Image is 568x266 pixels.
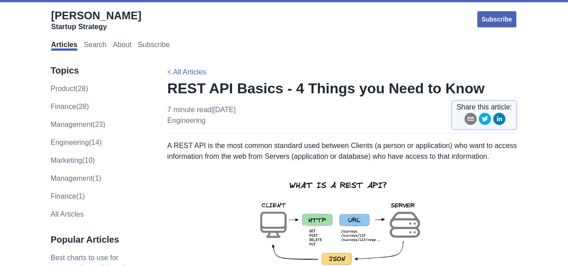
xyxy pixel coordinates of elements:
a: Search [84,41,106,51]
a: Subscribe [138,41,170,51]
a: finance(28) [51,103,89,110]
a: < All Articles [167,68,207,76]
span: Share this article: [457,102,512,113]
a: product(28) [51,85,88,92]
span: [PERSON_NAME] [51,9,141,22]
a: About [113,41,132,51]
button: email [464,113,477,128]
a: marketing(10) [51,157,95,164]
h3: Popular Articles [51,234,149,245]
a: Management(1) [51,174,101,182]
button: twitter [479,113,491,128]
a: management(23) [51,121,106,128]
button: linkedin [493,113,506,128]
p: A REST API is the most common standard used between Clients (a person or application) who want to... [167,140,518,162]
div: Startup Strategy [51,22,141,31]
a: engineering [167,117,206,124]
a: Subscribe [476,10,518,28]
h3: Topics [51,65,149,76]
a: engineering(14) [51,139,102,146]
a: All Articles [51,210,84,218]
h1: REST API Basics - 4 Things you Need to Know [167,79,518,97]
a: [PERSON_NAME]Startup Strategy [51,9,141,31]
a: Finance(1) [51,192,85,200]
p: 7 minute read | [DATE] [167,105,236,126]
a: Articles [51,41,78,51]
